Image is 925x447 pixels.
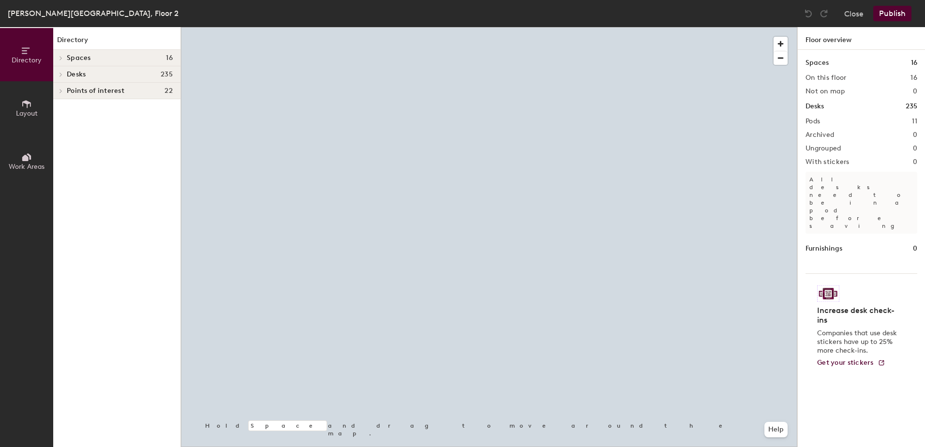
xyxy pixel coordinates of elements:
[817,285,839,302] img: Sticker logo
[817,329,900,355] p: Companies that use desk stickers have up to 25% more check-ins.
[12,56,42,64] span: Directory
[910,74,917,82] h2: 16
[161,71,173,78] span: 235
[16,109,38,118] span: Layout
[911,58,917,68] h1: 16
[806,145,841,152] h2: Ungrouped
[913,243,917,254] h1: 0
[53,35,180,50] h1: Directory
[67,71,86,78] span: Desks
[844,6,864,21] button: Close
[9,163,45,171] span: Work Areas
[913,88,917,95] h2: 0
[67,54,91,62] span: Spaces
[166,54,173,62] span: 16
[806,88,845,95] h2: Not on map
[806,243,842,254] h1: Furnishings
[913,158,917,166] h2: 0
[913,131,917,139] h2: 0
[806,74,847,82] h2: On this floor
[806,158,850,166] h2: With stickers
[806,101,824,112] h1: Desks
[817,359,885,367] a: Get your stickers
[913,145,917,152] h2: 0
[806,58,829,68] h1: Spaces
[806,118,820,125] h2: Pods
[817,306,900,325] h4: Increase desk check-ins
[764,422,788,437] button: Help
[817,358,874,367] span: Get your stickers
[798,27,925,50] h1: Floor overview
[906,101,917,112] h1: 235
[804,9,813,18] img: Undo
[806,131,834,139] h2: Archived
[873,6,911,21] button: Publish
[819,9,829,18] img: Redo
[912,118,917,125] h2: 11
[8,7,179,19] div: [PERSON_NAME][GEOGRAPHIC_DATA], Floor 2
[67,87,124,95] span: Points of interest
[806,172,917,234] p: All desks need to be in a pod before saving
[164,87,173,95] span: 22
